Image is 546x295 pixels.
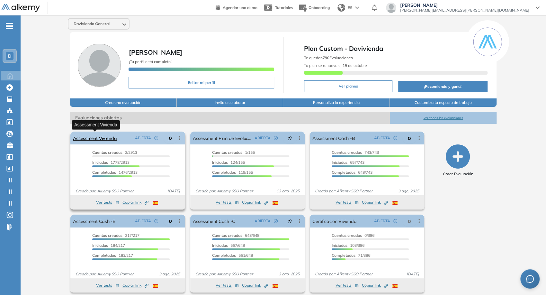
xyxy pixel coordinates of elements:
[396,188,422,194] span: 3 ago. 2025
[348,5,353,11] span: ES
[342,63,367,68] b: 15 de octubre
[212,253,236,258] span: Completados
[193,132,252,144] a: Assessment Plan de Evolución Profesional
[288,218,292,224] span: pushpin
[212,170,236,175] span: Completados
[362,281,388,289] button: Copiar link
[274,136,278,140] span: check-circle
[400,8,529,13] span: [PERSON_NAME][EMAIL_ADDRESS][PERSON_NAME][DOMAIN_NAME]
[78,44,121,87] img: Foto de perfil
[392,284,398,288] img: ESP
[362,282,388,288] span: Copiar link
[332,160,347,165] span: Iniciadas
[393,219,397,223] span: check-circle
[273,201,278,205] img: ESP
[163,216,177,226] button: pushpin
[92,150,122,155] span: Cuentas creadas
[255,218,271,224] span: ABIERTA
[122,199,148,205] span: Copiar link
[92,253,133,258] span: 183/217
[242,281,268,289] button: Copiar link
[374,135,390,141] span: ABIERTA
[154,219,158,223] span: check-circle
[312,188,375,194] span: Creado por: Alkemy SSO Partner
[288,135,292,141] span: pushpin
[165,188,183,194] span: [DATE]
[393,136,397,140] span: check-circle
[135,218,151,224] span: ABIERTA
[404,271,422,277] span: [DATE]
[332,243,347,248] span: Iniciadas
[212,243,245,248] span: 567/648
[70,112,390,124] span: Evaluaciones abiertas
[332,150,379,155] span: 743/743
[212,243,228,248] span: Iniciadas
[153,201,158,205] img: ESP
[212,170,253,175] span: 119/155
[216,198,239,206] button: Ver tests
[312,271,375,277] span: Creado por: Alkemy SSO Partner
[153,284,158,288] img: ESP
[168,135,173,141] span: pushpin
[332,160,364,165] span: 657/743
[168,218,173,224] span: pushpin
[400,3,529,8] span: [PERSON_NAME]
[177,98,283,107] button: Invita a colaborar
[407,135,412,141] span: pushpin
[362,198,388,206] button: Copiar link
[323,55,329,60] b: 790
[157,271,183,277] span: 3 ago. 2025
[283,98,390,107] button: Personaliza la experiencia
[402,133,416,143] button: pushpin
[212,160,228,165] span: Iniciadas
[92,170,138,175] span: 1476/2913
[129,59,171,64] span: ¡Tu perfil está completo!
[73,188,136,194] span: Creado por: Alkemy SSO Partner
[355,6,359,9] img: arrow
[332,253,355,258] span: Completados
[242,198,268,206] button: Copiar link
[304,44,488,53] span: Plan Custom - Davivienda
[92,160,108,165] span: Iniciadas
[122,282,148,288] span: Copiar link
[312,215,356,227] a: Certificacion Vivienda
[332,233,362,238] span: Cuentas creadas
[309,5,330,10] span: Onboarding
[212,233,259,238] span: 648/648
[212,160,245,165] span: 124/155
[312,132,355,144] a: Assessment Cash -B
[216,3,257,11] a: Agendar una demo
[273,284,278,288] img: ESP
[332,170,355,175] span: Completados
[242,199,268,205] span: Copiar link
[92,170,116,175] span: Completados
[73,215,115,227] a: Assessment Cash -E
[332,233,374,238] span: 0/386
[72,120,120,129] div: Assessment Vivienda
[212,150,255,155] span: 1/155
[193,271,255,277] span: Creado por: Alkemy SSO Partner
[73,132,117,144] a: Assessment Vivienda
[374,218,390,224] span: ABIERTA
[212,233,242,238] span: Cuentas creadas
[298,1,330,15] button: Onboarding
[122,198,148,206] button: Copiar link
[92,160,130,165] span: 1778/2913
[163,133,177,143] button: pushpin
[193,215,235,227] a: Assessment Cash -C
[274,219,278,223] span: check-circle
[332,170,372,175] span: 648/743
[212,253,253,258] span: 561/648
[274,188,302,194] span: 13 ago. 2025
[92,243,108,248] span: Iniciadas
[337,4,345,12] img: world
[390,98,497,107] button: Customiza tu espacio de trabajo
[223,5,257,10] span: Agendar una demo
[92,233,122,238] span: Cuentas creadas
[336,198,359,206] button: Ver tests
[212,150,242,155] span: Cuentas creadas
[275,5,293,10] span: Tutoriales
[402,216,416,226] button: pushpin
[332,243,364,248] span: 103/386
[443,144,473,177] button: Crear Evaluación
